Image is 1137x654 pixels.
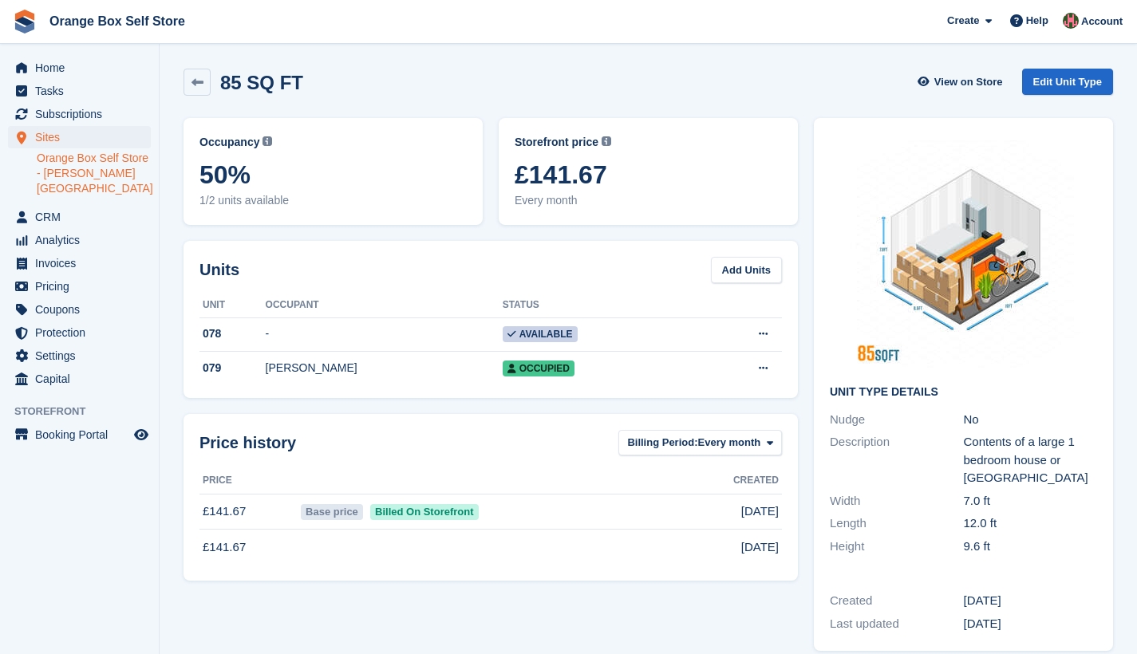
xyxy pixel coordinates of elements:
button: Billing Period: Every month [618,430,782,456]
span: Billing Period: [627,435,697,451]
a: menu [8,321,151,344]
span: Billed On Storefront [370,504,480,520]
span: Storefront [14,404,159,420]
span: View on Store [934,74,1003,90]
span: Booking Portal [35,424,131,446]
a: Orange Box Self Store - [PERSON_NAME][GEOGRAPHIC_DATA] [37,151,151,196]
a: menu [8,229,151,251]
span: Analytics [35,229,131,251]
th: Status [503,293,696,318]
span: Available [503,326,578,342]
span: Invoices [35,252,131,274]
td: £141.67 [199,494,298,530]
div: Width [830,492,964,510]
a: menu [8,424,151,446]
a: menu [8,126,151,148]
h2: Unit Type details [830,386,1097,399]
div: [DATE] [964,592,1098,610]
span: 1/2 units available [199,192,467,209]
span: 50% [199,160,467,189]
div: 078 [199,325,266,342]
div: [PERSON_NAME] [266,360,503,376]
div: Height [830,538,964,556]
span: Help [1026,13,1048,29]
a: menu [8,103,151,125]
span: Storefront price [515,134,598,151]
span: Home [35,57,131,79]
td: £141.67 [199,530,298,565]
img: icon-info-grey-7440780725fd019a000dd9b08b2336e03edf1995a4989e88bcd33f0948082b44.svg [263,136,272,146]
div: Description [830,433,964,487]
span: Settings [35,345,131,367]
span: Capital [35,368,131,390]
a: menu [8,345,151,367]
td: - [266,317,503,352]
a: Add Units [711,257,782,283]
a: Orange Box Self Store [43,8,191,34]
span: Occupied [503,360,574,376]
h2: Units [199,258,239,282]
div: Nudge [830,411,964,429]
a: menu [8,298,151,321]
a: menu [8,368,151,390]
span: Base price [301,504,364,520]
a: Edit Unit Type [1022,69,1113,95]
span: Every month [515,192,782,209]
span: Sites [35,126,131,148]
span: Tasks [35,80,131,102]
a: menu [8,57,151,79]
div: 079 [199,360,266,376]
span: [DATE] [741,538,779,557]
a: menu [8,275,151,297]
div: 7.0 ft [964,492,1098,510]
span: Every month [698,435,761,451]
span: Create [947,13,979,29]
span: Subscriptions [35,103,131,125]
div: Length [830,514,964,533]
div: Contents of a large 1 bedroom house or [GEOGRAPHIC_DATA] [964,433,1098,487]
span: [DATE] [741,502,779,521]
th: Occupant [266,293,503,318]
img: David Clark [1063,13,1079,29]
img: stora-icon-8386f47178a22dfd0bd8f6a31ec36ba5ce8667c1dd55bd0f319d3a0aa187defe.svg [13,10,37,33]
div: Last updated [830,615,964,633]
h2: 85 SQ FT [220,72,303,93]
div: 12.0 ft [964,514,1098,533]
a: menu [8,206,151,228]
div: [DATE] [964,615,1098,633]
th: Unit [199,293,266,318]
span: CRM [35,206,131,228]
th: Price [199,468,298,494]
div: No [964,411,1098,429]
a: menu [8,80,151,102]
div: Created [830,592,964,610]
img: icon-info-grey-7440780725fd019a000dd9b08b2336e03edf1995a4989e88bcd33f0948082b44.svg [602,136,611,146]
span: Coupons [35,298,131,321]
span: Occupancy [199,134,259,151]
a: menu [8,252,151,274]
span: £141.67 [515,160,782,189]
span: Created [733,473,779,487]
span: Protection [35,321,131,344]
a: Preview store [132,425,151,444]
span: Account [1081,14,1123,30]
span: Price history [199,431,296,455]
img: 85sqft.jpg [844,134,1084,373]
a: View on Store [916,69,1009,95]
span: Pricing [35,275,131,297]
div: 9.6 ft [964,538,1098,556]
